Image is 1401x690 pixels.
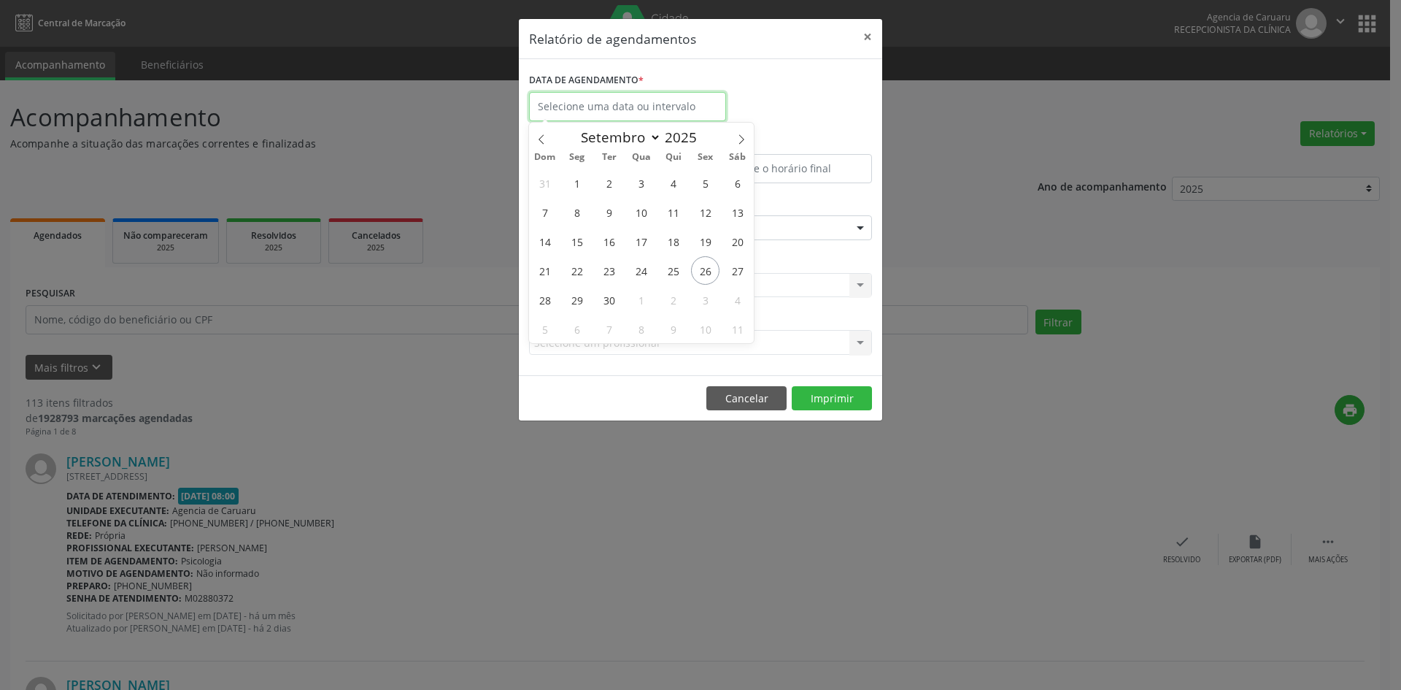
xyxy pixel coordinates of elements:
span: Outubro 11, 2025 [723,315,752,343]
span: Setembro 21, 2025 [530,256,559,285]
span: Outubro 3, 2025 [691,285,719,314]
span: Ter [593,153,625,162]
span: Sáb [722,153,754,162]
h5: Relatório de agendamentos [529,29,696,48]
span: Outubro 5, 2025 [530,315,559,343]
span: Outubro 7, 2025 [595,315,623,343]
span: Qui [657,153,690,162]
span: Setembro 14, 2025 [530,227,559,256]
span: Setembro 28, 2025 [530,285,559,314]
span: Setembro 15, 2025 [563,227,591,256]
span: Setembro 27, 2025 [723,256,752,285]
span: Setembro 12, 2025 [691,198,719,226]
button: Close [853,19,882,55]
span: Agosto 31, 2025 [530,169,559,197]
span: Outubro 8, 2025 [627,315,655,343]
select: Month [574,127,661,147]
span: Setembro 1, 2025 [563,169,591,197]
span: Dom [529,153,561,162]
span: Setembro 6, 2025 [723,169,752,197]
span: Outubro 2, 2025 [659,285,687,314]
span: Setembro 30, 2025 [595,285,623,314]
span: Setembro 7, 2025 [530,198,559,226]
span: Qua [625,153,657,162]
span: Sex [690,153,722,162]
input: Year [661,128,709,147]
input: Selecione o horário final [704,154,872,183]
span: Outubro 1, 2025 [627,285,655,314]
span: Outubro 9, 2025 [659,315,687,343]
span: Outubro 10, 2025 [691,315,719,343]
span: Setembro 19, 2025 [691,227,719,256]
span: Setembro 18, 2025 [659,227,687,256]
button: Imprimir [792,386,872,411]
span: Setembro 11, 2025 [659,198,687,226]
span: Setembro 4, 2025 [659,169,687,197]
span: Setembro 25, 2025 [659,256,687,285]
span: Setembro 16, 2025 [595,227,623,256]
span: Setembro 20, 2025 [723,227,752,256]
span: Setembro 23, 2025 [595,256,623,285]
label: ATÉ [704,131,872,154]
input: Selecione uma data ou intervalo [529,92,726,121]
button: Cancelar [706,386,787,411]
span: Setembro 10, 2025 [627,198,655,226]
span: Setembro 9, 2025 [595,198,623,226]
span: Setembro 24, 2025 [627,256,655,285]
span: Setembro 2, 2025 [595,169,623,197]
span: Setembro 29, 2025 [563,285,591,314]
span: Seg [561,153,593,162]
span: Setembro 3, 2025 [627,169,655,197]
span: Outubro 6, 2025 [563,315,591,343]
span: Setembro 26, 2025 [691,256,719,285]
label: DATA DE AGENDAMENTO [529,69,644,92]
span: Outubro 4, 2025 [723,285,752,314]
span: Setembro 22, 2025 [563,256,591,285]
span: Setembro 13, 2025 [723,198,752,226]
span: Setembro 5, 2025 [691,169,719,197]
span: Setembro 17, 2025 [627,227,655,256]
span: Setembro 8, 2025 [563,198,591,226]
